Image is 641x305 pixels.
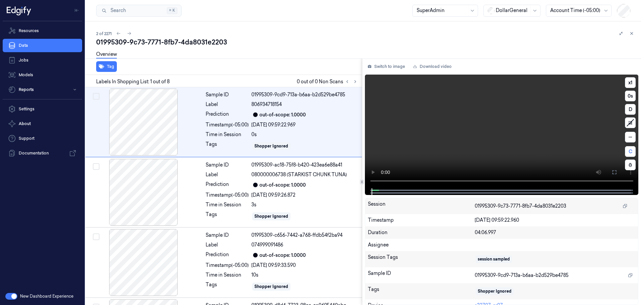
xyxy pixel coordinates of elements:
div: Shopper Ignored [254,213,288,219]
span: 2 of 2271 [96,31,112,36]
div: session sampled [478,256,510,262]
div: Sample ID [206,162,249,169]
div: Label [206,241,249,248]
a: Support [3,132,82,145]
a: Download video [410,61,454,72]
div: out-of-scope: 1.0000 [259,182,306,189]
div: Prediction [206,181,249,189]
div: Label [206,101,249,108]
div: Label [206,171,249,178]
div: Assignee [368,241,636,248]
button: Search⌘K [96,5,182,17]
div: Tags [206,141,249,151]
div: Timestamp (-05:00) [206,262,249,269]
div: Session Tags [368,254,475,265]
button: Tag [96,61,117,72]
div: Sample ID [206,232,249,239]
a: Documentation [3,146,82,160]
div: 01995309-9c73-7771-8fb7-4da8031e2203 [96,37,636,47]
button: D [625,104,636,115]
button: Select row [93,163,99,170]
button: Select row [93,233,99,240]
div: Timestamp [368,217,475,224]
div: Timestamp (-05:00) [206,192,249,199]
a: Data [3,39,82,52]
div: out-of-scope: 1.0000 [259,252,306,259]
div: Shopper Ignored [254,143,288,149]
div: Time in Session [206,201,249,208]
button: Switch to image [365,61,408,72]
div: Sample ID [206,91,249,98]
span: Labels In Shopping List: 1 out of 8 [96,78,170,85]
div: [DATE] 09:59:22.960 [475,217,635,224]
div: Tags [368,286,475,297]
button: 0s [625,91,636,101]
a: Models [3,68,82,82]
span: 074999091486 [251,241,283,248]
a: Jobs [3,54,82,67]
div: Tags [206,281,249,292]
span: 0 out of 0 Non Scans [297,78,359,86]
div: Shopper Ignored [254,284,288,290]
span: 01995309-9cd9-713a-b6aa-b2d529be4785 [475,272,569,279]
div: Tags [206,211,249,222]
div: Time in Session [206,272,249,279]
button: Select row [93,93,99,100]
span: Search [108,7,126,14]
button: Toggle Navigation [71,5,82,16]
div: Prediction [206,111,249,119]
div: Duration [368,229,475,236]
button: x1 [625,77,636,88]
button: C [625,146,636,157]
span: 806934718154 [251,101,282,108]
a: Settings [3,102,82,116]
a: Overview [96,51,117,59]
span: 01995309-9c73-7771-8fb7-4da8031e2203 [475,203,566,210]
div: Timestamp (-05:00) [206,121,249,128]
div: 04:06.997 [475,229,635,236]
div: out-of-scope: 1.0000 [259,111,306,118]
div: Session [368,201,475,211]
button: Reports [3,83,82,96]
button: About [3,117,82,130]
a: Resources [3,24,82,37]
div: Sample ID [368,270,475,281]
div: Prediction [206,251,249,259]
div: Shopper Ignored [478,288,511,294]
span: 080000006738 (STARKIST CHUNK TUNA) [251,171,347,178]
div: Time in Session [206,131,249,138]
